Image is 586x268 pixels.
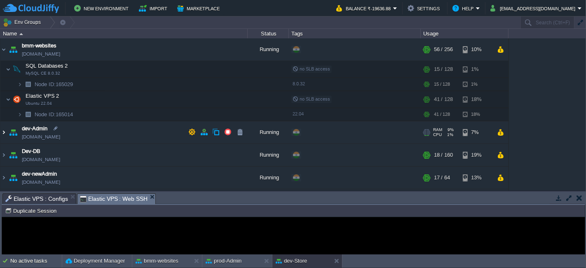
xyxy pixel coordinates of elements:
[248,189,289,212] div: Running
[7,189,19,212] img: AMDAwAAAACH5BAEAAAAALAAAAAABAAEAAAICRAEAOw==
[0,167,7,189] img: AMDAwAAAACH5BAEAAAAALAAAAAABAAEAAAICRAEAOw==
[19,33,23,35] img: AMDAwAAAACH5BAEAAAAALAAAAAABAAEAAAICRAEAOw==
[463,121,490,143] div: 7%
[22,50,60,58] span: [DOMAIN_NAME]
[25,62,69,69] span: SQL Databases 2
[293,66,330,71] span: no SLB access
[22,178,60,186] span: [DOMAIN_NAME]
[139,3,170,13] button: Import
[136,257,178,265] button: bmm-websites
[11,91,23,108] img: AMDAwAAAACH5BAEAAAAALAAAAAABAAEAAAICRAEAOw==
[10,254,62,268] div: No active tasks
[0,38,7,61] img: AMDAwAAAACH5BAEAAAAALAAAAAABAAEAAAICRAEAOw==
[22,108,34,121] img: AMDAwAAAACH5BAEAAAAALAAAAAABAAEAAAICRAEAOw==
[80,194,148,204] span: Elastic VPS : Web SSH
[445,132,453,137] span: 1%
[74,3,131,13] button: New Environment
[434,61,453,78] div: 15 / 128
[293,81,305,86] span: 8.0.32
[34,111,74,118] a: Node ID:165014
[293,111,304,116] span: 22.04
[22,155,60,164] span: [DOMAIN_NAME]
[490,3,578,13] button: [EMAIL_ADDRESS][DOMAIN_NAME]
[26,101,52,106] span: Ubuntu 22.04
[1,29,247,38] div: Name
[433,132,442,137] span: CPU
[434,38,453,61] div: 56 / 256
[434,91,453,108] div: 41 / 128
[0,144,7,166] img: AMDAwAAAACH5BAEAAAAALAAAAAABAAEAAAICRAEAOw==
[7,121,19,143] img: AMDAwAAAACH5BAEAAAAALAAAAAABAAEAAAICRAEAOw==
[434,167,450,189] div: 17 / 64
[6,61,11,78] img: AMDAwAAAACH5BAEAAAAALAAAAAABAAEAAAICRAEAOw==
[276,257,307,265] button: dev-Store
[463,144,490,166] div: 19%
[463,189,490,212] div: 8%
[433,127,442,132] span: RAM
[199,14,384,39] p: An error has occurred and this action cannot be completed. If the problem persists, please notify...
[25,63,69,69] a: SQL Databases 2MySQL CE 8.0.32
[177,3,222,13] button: Marketplace
[336,3,393,13] button: Balance ₹-19636.88
[463,38,490,61] div: 10%
[248,167,289,189] div: Running
[17,108,22,121] img: AMDAwAAAACH5BAEAAAAALAAAAAABAAEAAAICRAEAOw==
[445,127,454,132] span: 9%
[22,170,57,178] a: dev-newAdmin
[22,125,47,133] a: dev-Admin
[289,29,420,38] div: Tags
[248,38,289,61] div: Running
[452,3,476,13] button: Help
[293,96,330,101] span: no SLB access
[22,147,40,155] a: Dev-DB
[66,257,125,265] button: Deployment Manager
[434,189,450,212] div: 32 / 32
[17,78,22,91] img: AMDAwAAAACH5BAEAAAAALAAAAAABAAEAAAICRAEAOw==
[248,121,289,143] div: Running
[5,194,68,204] span: Elastic VPS : Configs
[3,3,59,14] img: CloudJiffy
[26,71,60,76] span: MySQL CE 8.0.32
[463,78,490,91] div: 1%
[7,144,19,166] img: AMDAwAAAACH5BAEAAAAALAAAAAABAAEAAAICRAEAOw==
[463,91,490,108] div: 18%
[34,111,74,118] span: 165014
[11,61,23,78] img: AMDAwAAAACH5BAEAAAAALAAAAAABAAEAAAICRAEAOw==
[34,81,74,88] span: 165029
[7,38,19,61] img: AMDAwAAAACH5BAEAAAAALAAAAAABAAEAAAICRAEAOw==
[206,257,241,265] button: prod-Admin
[248,144,289,166] div: Running
[0,121,7,143] img: AMDAwAAAACH5BAEAAAAALAAAAAABAAEAAAICRAEAOw==
[25,93,60,99] a: Elastic VPS 2Ubuntu 22.04
[7,167,19,189] img: AMDAwAAAACH5BAEAAAAALAAAAAABAAEAAAICRAEAOw==
[408,3,442,13] button: Settings
[34,81,74,88] a: Node ID:165029
[421,29,508,38] div: Usage
[25,92,60,99] span: Elastic VPS 2
[463,61,490,78] div: 1%
[434,144,453,166] div: 18 / 160
[35,111,56,118] span: Node ID:
[22,42,56,50] a: bmm-websites
[22,133,60,141] span: [DOMAIN_NAME]
[22,78,34,91] img: AMDAwAAAACH5BAEAAAAALAAAAAABAAEAAAICRAEAOw==
[3,16,44,28] button: Env Groups
[463,167,490,189] div: 13%
[434,108,450,121] div: 41 / 128
[35,81,56,87] span: Node ID:
[248,29,288,38] div: Status
[5,207,59,214] button: Duplicate Session
[463,108,490,121] div: 18%
[0,189,7,212] img: AMDAwAAAACH5BAEAAAAALAAAAAABAAEAAAICRAEAOw==
[434,78,450,91] div: 15 / 128
[6,91,11,108] img: AMDAwAAAACH5BAEAAAAALAAAAAABAAEAAAICRAEAOw==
